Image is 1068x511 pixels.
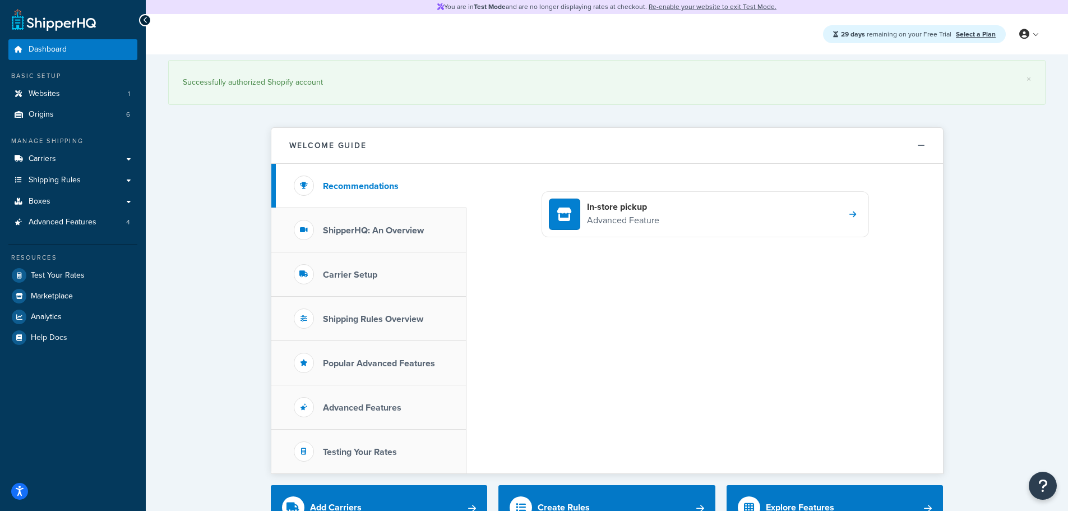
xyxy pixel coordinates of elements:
[271,128,943,164] button: Welcome Guide
[8,191,137,212] a: Boxes
[323,225,424,236] h3: ShipperHQ: An Overview
[323,314,423,324] h3: Shipping Rules Overview
[8,307,137,327] a: Analytics
[841,29,953,39] span: remaining on your Free Trial
[323,403,401,413] h3: Advanced Features
[128,89,130,99] span: 1
[1029,472,1057,500] button: Open Resource Center
[323,358,435,369] h3: Popular Advanced Features
[29,197,50,206] span: Boxes
[8,253,137,263] div: Resources
[8,212,137,233] a: Advanced Features4
[29,176,81,185] span: Shipping Rules
[8,84,137,104] a: Websites1
[29,154,56,164] span: Carriers
[8,39,137,60] a: Dashboard
[323,270,377,280] h3: Carrier Setup
[31,271,85,280] span: Test Your Rates
[8,170,137,191] a: Shipping Rules
[8,149,137,169] a: Carriers
[8,71,137,81] div: Basic Setup
[31,333,67,343] span: Help Docs
[8,286,137,306] a: Marketplace
[126,110,130,119] span: 6
[8,265,137,286] a: Test Your Rates
[8,104,137,125] li: Origins
[841,29,865,39] strong: 29 days
[1027,75,1031,84] a: ×
[956,29,996,39] a: Select a Plan
[587,201,659,213] h4: In-store pickup
[649,2,776,12] a: Re-enable your website to exit Test Mode.
[323,447,397,457] h3: Testing Your Rates
[29,218,96,227] span: Advanced Features
[126,218,130,227] span: 4
[323,181,399,191] h3: Recommendations
[474,2,506,12] strong: Test Mode
[31,292,73,301] span: Marketplace
[29,89,60,99] span: Websites
[183,75,1031,90] div: Successfully authorized Shopify account
[289,141,367,150] h2: Welcome Guide
[29,45,67,54] span: Dashboard
[8,136,137,146] div: Manage Shipping
[31,312,62,322] span: Analytics
[29,110,54,119] span: Origins
[8,212,137,233] li: Advanced Features
[8,104,137,125] a: Origins6
[8,328,137,348] a: Help Docs
[587,213,659,228] p: Advanced Feature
